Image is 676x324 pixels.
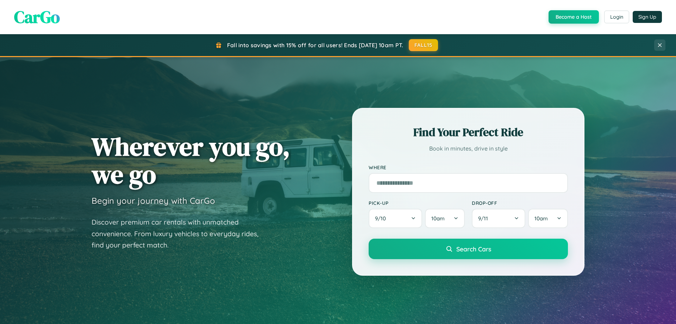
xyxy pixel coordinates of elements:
[369,239,568,259] button: Search Cars
[369,124,568,140] h2: Find Your Perfect Ride
[425,209,465,228] button: 10am
[14,5,60,29] span: CarGo
[528,209,568,228] button: 10am
[604,11,629,23] button: Login
[409,39,438,51] button: FALL15
[369,143,568,154] p: Book in minutes, drive in style
[472,200,568,206] label: Drop-off
[92,216,268,251] p: Discover premium car rentals with unmatched convenience. From luxury vehicles to everyday rides, ...
[227,42,403,49] span: Fall into savings with 15% off for all users! Ends [DATE] 10am PT.
[633,11,662,23] button: Sign Up
[369,164,568,170] label: Where
[92,195,215,206] h3: Begin your journey with CarGo
[369,200,465,206] label: Pick-up
[431,215,445,222] span: 10am
[369,209,422,228] button: 9/10
[472,209,525,228] button: 9/11
[549,10,599,24] button: Become a Host
[478,215,492,222] span: 9 / 11
[375,215,389,222] span: 9 / 10
[456,245,491,253] span: Search Cars
[534,215,548,222] span: 10am
[92,133,290,188] h1: Wherever you go, we go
